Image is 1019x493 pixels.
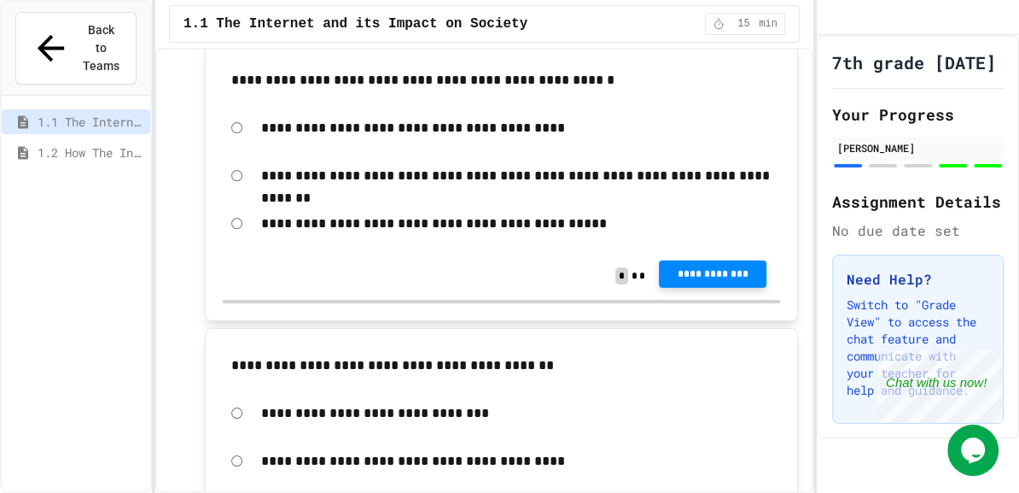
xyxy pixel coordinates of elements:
iframe: chat widget [947,425,1002,476]
h2: Your Progress [832,103,1004,126]
iframe: chat widget [877,350,1002,423]
div: [PERSON_NAME] [837,140,999,156]
h1: 7th grade [DATE] [832,50,996,74]
p: Switch to "Grade View" to access the chat feature and communicate with your teacher for help and ... [847,296,989,399]
span: min [759,17,777,31]
button: Back to Teams [15,12,137,85]
h3: Need Help? [847,269,989,290]
span: 1.2 How The Internet Works [38,144,143,161]
span: 1.1 The Internet and its Impact on Society [38,113,143,131]
h2: Assignment Details [832,190,1004,214]
span: 15 [730,17,757,31]
span: 1.1 The Internet and its Impact on Society [183,14,527,34]
div: No due date set [832,220,1004,241]
span: Back to Teams [81,21,121,75]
